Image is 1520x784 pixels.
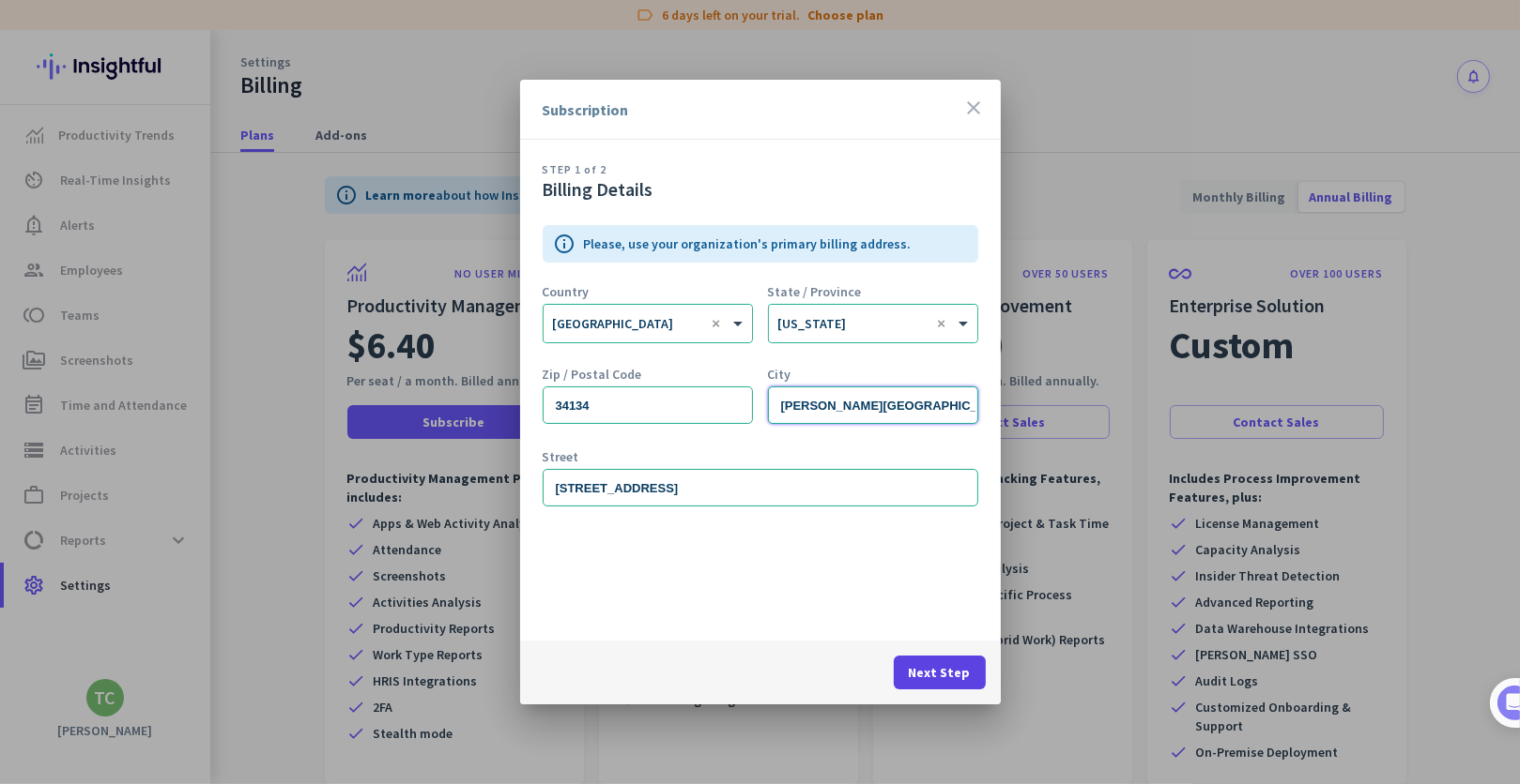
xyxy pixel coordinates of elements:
i: close [963,97,986,119]
span: Clear all [938,315,954,333]
div: State / Province [768,285,978,298]
input: Cityville [768,386,978,424]
p: Please, use your organization's primary billing address. [584,234,912,253]
input: 123 Main Street [543,469,978,506]
button: Next Step [894,656,986,689]
p: Billing Details [543,176,978,203]
span: Next Step [909,663,971,682]
span: Clear all [713,315,729,333]
p: STEP 1 of 2 [543,162,978,176]
div: Country [543,285,753,298]
div: City [768,368,978,381]
input: 12345 [543,386,753,424]
div: Street [543,450,978,463]
div: Zip / Postal Code [543,368,753,381]
i: info [554,233,576,255]
div: Subscription [543,102,629,117]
